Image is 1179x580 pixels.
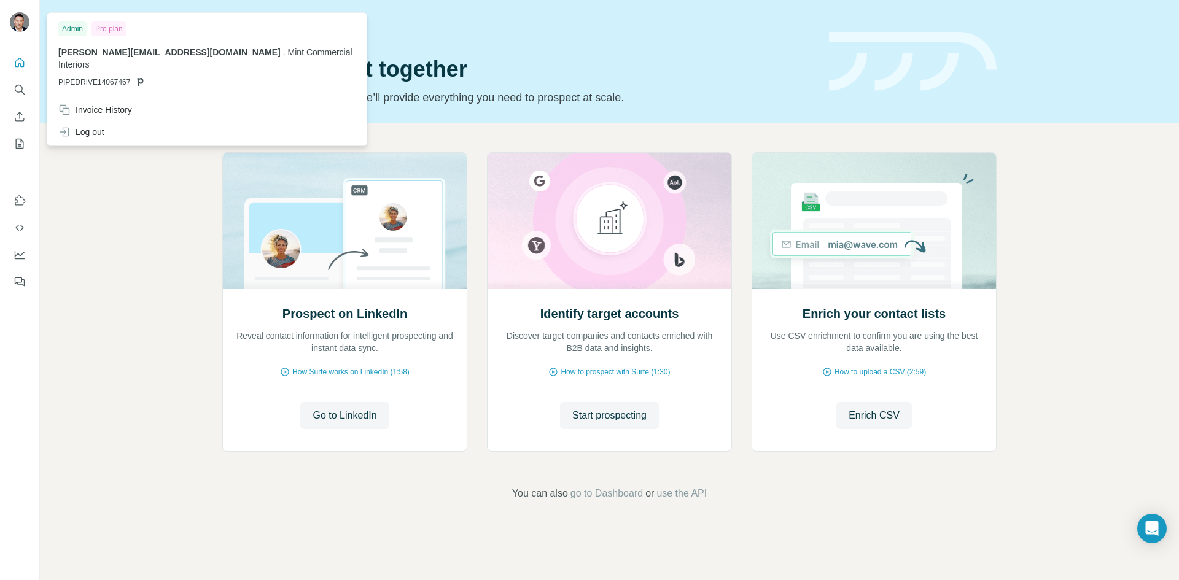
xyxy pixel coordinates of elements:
span: [PERSON_NAME][EMAIL_ADDRESS][DOMAIN_NAME] [58,47,281,57]
img: Enrich your contact lists [752,153,997,289]
p: Discover target companies and contacts enriched with B2B data and insights. [500,330,719,354]
button: Start prospecting [560,402,659,429]
p: Pick your starting point and we’ll provide everything you need to prospect at scale. [222,89,814,106]
img: Prospect on LinkedIn [222,153,467,289]
span: How Surfe works on LinkedIn (1:58) [292,366,410,377]
div: Open Intercom Messenger [1137,514,1167,543]
button: Feedback [10,271,29,293]
button: Dashboard [10,244,29,266]
button: My lists [10,133,29,155]
button: Go to LinkedIn [300,402,389,429]
button: Use Surfe API [10,217,29,239]
h2: Enrich your contact lists [803,305,946,322]
button: Quick start [10,52,29,74]
span: How to prospect with Surfe (1:30) [561,366,670,377]
img: banner [829,32,997,91]
h2: Identify target accounts [540,305,679,322]
span: How to upload a CSV (2:59) [835,366,926,377]
span: Enrich CSV [849,408,900,423]
p: Reveal contact information for intelligent prospecting and instant data sync. [235,330,454,354]
button: go to Dashboard [570,486,643,501]
h1: Let’s prospect together [222,57,814,82]
div: Pro plan [91,21,126,36]
span: . [283,47,286,57]
button: Enrich CSV [10,106,29,128]
img: Avatar [10,12,29,32]
h2: Prospect on LinkedIn [282,305,407,322]
img: Identify target accounts [487,153,732,289]
button: Enrich CSV [836,402,912,429]
button: use the API [656,486,707,501]
button: Use Surfe on LinkedIn [10,190,29,212]
span: PIPEDRIVE14067467 [58,77,130,88]
div: Admin [58,21,87,36]
div: Quick start [222,23,814,35]
span: You can also [512,486,568,501]
span: or [645,486,654,501]
button: Search [10,79,29,101]
div: Log out [58,126,104,138]
div: Invoice History [58,104,132,116]
p: Use CSV enrichment to confirm you are using the best data available. [765,330,984,354]
span: Start prospecting [572,408,647,423]
span: Go to LinkedIn [313,408,376,423]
